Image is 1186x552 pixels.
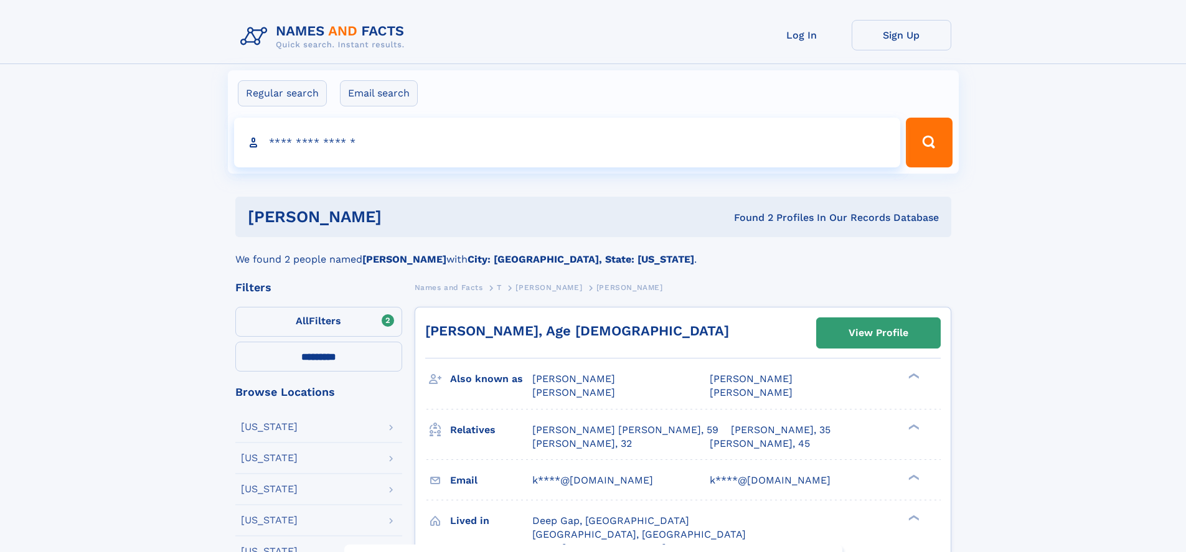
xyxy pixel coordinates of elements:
span: [PERSON_NAME] [532,373,615,385]
label: Filters [235,307,402,337]
span: [PERSON_NAME] [532,386,615,398]
a: T [497,279,502,295]
h3: Lived in [450,510,532,531]
a: Names and Facts [415,279,483,295]
div: ❯ [905,513,920,522]
div: View Profile [849,319,908,347]
span: All [296,315,309,327]
div: ❯ [905,473,920,481]
a: Sign Up [852,20,951,50]
span: [PERSON_NAME] [710,373,793,385]
div: ❯ [905,423,920,431]
a: Log In [752,20,852,50]
h3: Email [450,470,532,491]
span: Deep Gap, [GEOGRAPHIC_DATA] [532,515,689,526]
a: [PERSON_NAME] [515,279,582,295]
span: [GEOGRAPHIC_DATA], [GEOGRAPHIC_DATA] [532,528,746,540]
label: Email search [340,80,418,106]
a: [PERSON_NAME], Age [DEMOGRAPHIC_DATA] [425,323,729,339]
label: Regular search [238,80,327,106]
div: Found 2 Profiles In Our Records Database [558,211,939,225]
div: [US_STATE] [241,515,298,525]
h3: Also known as [450,368,532,390]
h1: [PERSON_NAME] [248,209,558,225]
a: [PERSON_NAME], 35 [731,423,831,437]
span: [PERSON_NAME] [515,283,582,292]
div: [US_STATE] [241,422,298,432]
div: Browse Locations [235,386,402,398]
span: [PERSON_NAME] [710,386,793,398]
div: ❯ [905,372,920,380]
a: View Profile [817,318,940,348]
div: [US_STATE] [241,453,298,463]
span: T [497,283,502,292]
input: search input [234,118,901,167]
a: [PERSON_NAME] [PERSON_NAME], 59 [532,423,718,437]
span: [PERSON_NAME] [596,283,663,292]
div: Filters [235,282,402,293]
a: [PERSON_NAME], 32 [532,437,632,451]
div: [US_STATE] [241,484,298,494]
img: Logo Names and Facts [235,20,415,54]
h3: Relatives [450,419,532,441]
b: [PERSON_NAME] [362,253,446,265]
b: City: [GEOGRAPHIC_DATA], State: [US_STATE] [468,253,694,265]
button: Search Button [906,118,952,167]
div: We found 2 people named with . [235,237,951,267]
a: [PERSON_NAME], 45 [710,437,810,451]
